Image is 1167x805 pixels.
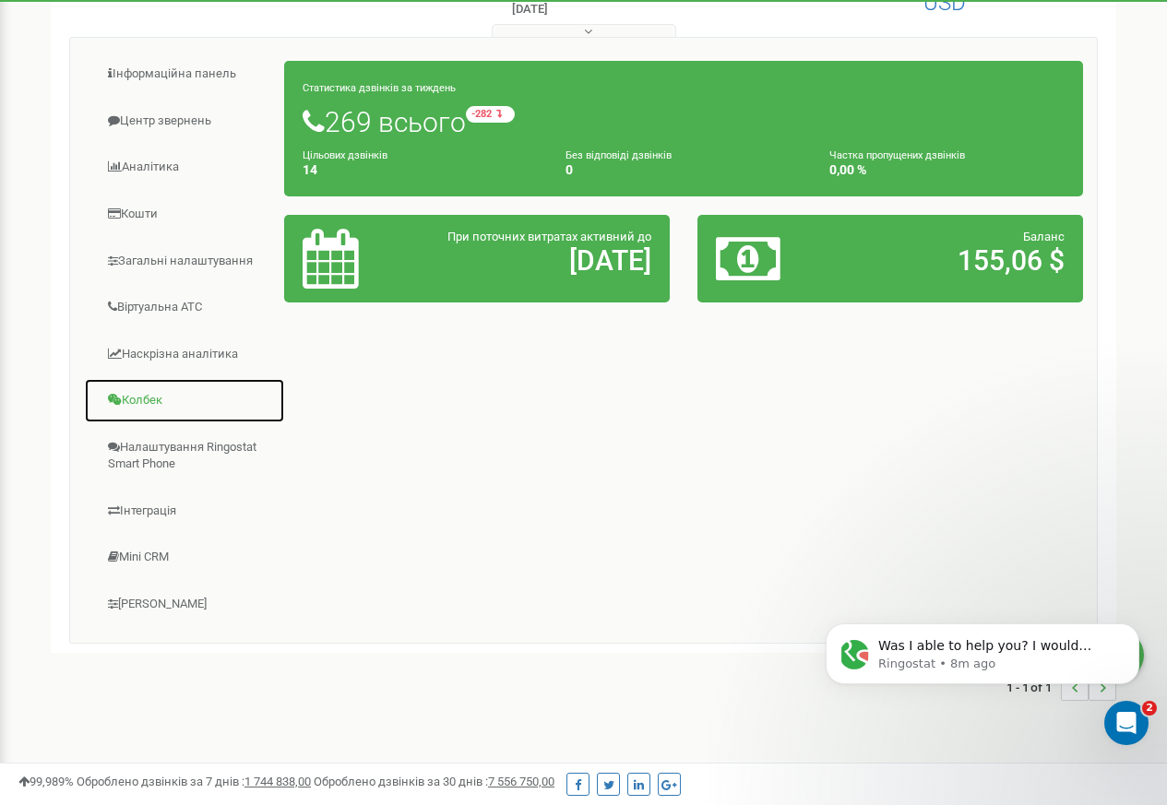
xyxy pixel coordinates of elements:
span: Оброблено дзвінків за 7 днів : [77,775,311,788]
a: Наскрізна аналітика [84,332,285,377]
h2: 155,06 $ [841,245,1065,276]
span: При поточних витратах активний до [447,230,651,243]
span: Баланс [1023,230,1065,243]
a: Інтеграція [84,489,285,534]
a: [PERSON_NAME] [84,582,285,627]
u: 1 744 838,00 [244,775,311,788]
iframe: Intercom live chat [1104,701,1149,745]
a: Віртуальна АТС [84,285,285,330]
h1: 269 всього [303,106,1065,137]
span: Оброблено дзвінків за 30 днів : [314,775,554,788]
a: Налаштування Ringostat Smart Phone [84,425,285,487]
small: Частка пропущених дзвінків [829,149,965,161]
a: Загальні налаштування [84,239,285,284]
h2: [DATE] [428,245,651,276]
a: Центр звернень [84,99,285,144]
h4: 0 [566,163,801,177]
small: -282 [466,106,515,123]
small: Цільових дзвінків [303,149,387,161]
a: Mini CRM [84,535,285,580]
span: 99,989% [18,775,74,788]
a: Інформаційна панель [84,52,285,97]
h4: 0,00 % [829,163,1065,177]
span: 2 [1142,701,1157,716]
a: Аналiтика [84,145,285,190]
small: Статистика дзвінків за тиждень [303,82,456,94]
u: 7 556 750,00 [488,775,554,788]
h4: 14 [303,163,538,177]
small: Без відповіді дзвінків [566,149,672,161]
iframe: Intercom notifications message [798,585,1167,755]
a: Колбек [84,378,285,423]
a: Кошти [84,192,285,237]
